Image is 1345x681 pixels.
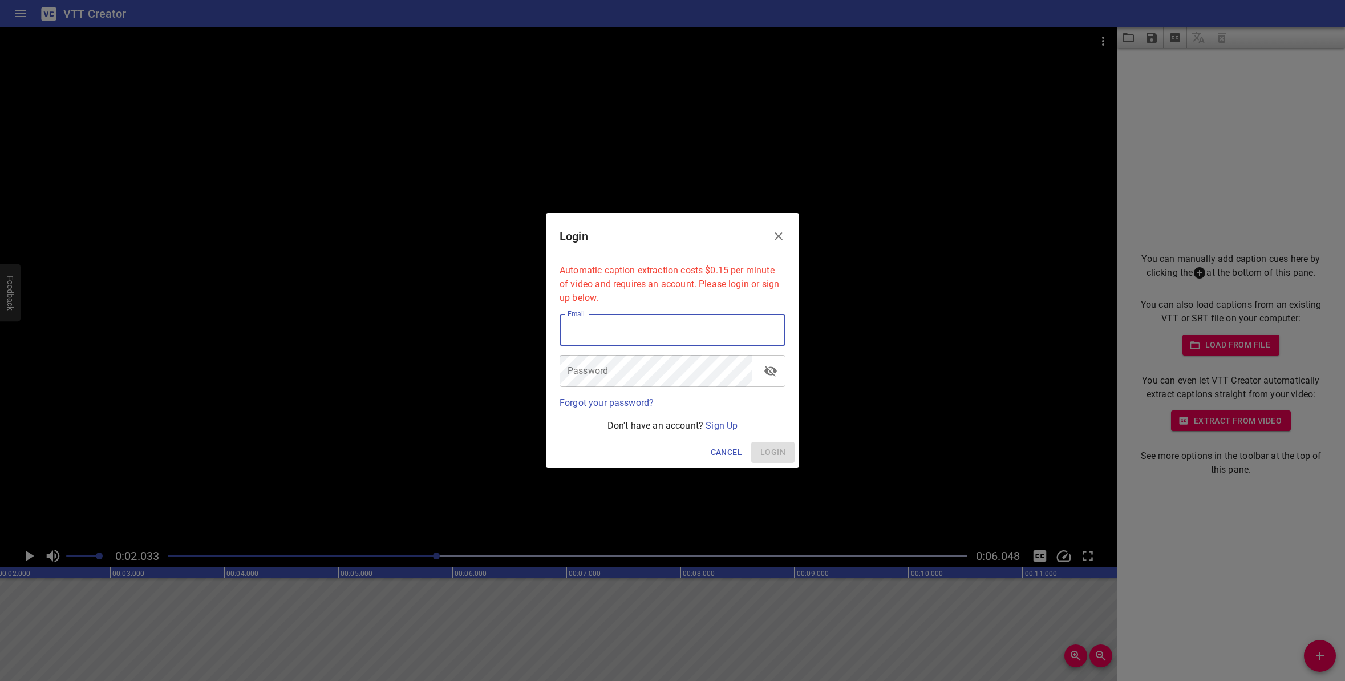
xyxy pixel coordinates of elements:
[706,420,738,431] a: Sign Up
[560,227,588,245] h6: Login
[765,223,792,250] button: Close
[706,442,747,463] button: Cancel
[560,419,785,433] p: Don't have an account?
[751,442,795,463] span: Please enter your email and password above.
[757,357,784,385] button: toggle password visibility
[560,264,785,305] p: Automatic caption extraction costs $0.15 per minute of video and requires an account. Please logi...
[560,397,654,408] a: Forgot your password?
[711,445,742,460] span: Cancel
